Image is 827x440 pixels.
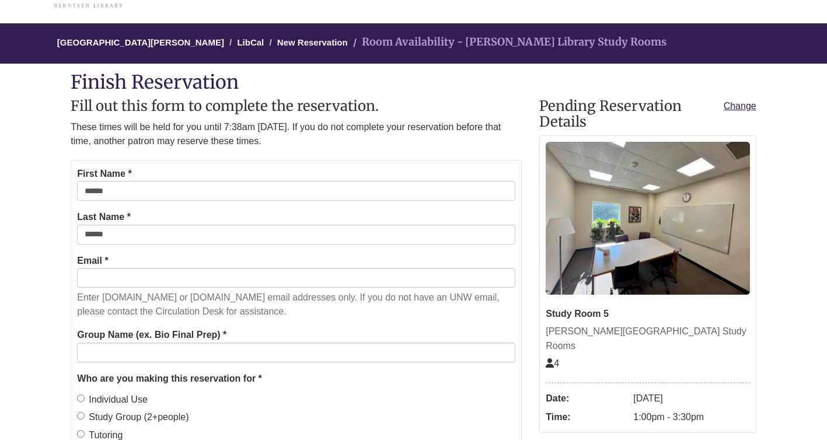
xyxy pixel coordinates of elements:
h1: Finish Reservation [71,72,756,93]
dt: Date: [546,389,627,408]
p: These times will be held for you until 7:38am [DATE]. If you do not complete your reservation bef... [71,120,522,148]
img: Study Room 5 [546,142,749,295]
label: Study Group (2+people) [77,410,189,425]
div: [PERSON_NAME][GEOGRAPHIC_DATA] Study Rooms [546,324,749,354]
dd: 1:00pm - 3:30pm [633,408,749,427]
label: Individual Use [77,392,148,407]
input: Individual Use [77,394,85,402]
div: Study Room 5 [546,306,749,322]
p: Enter [DOMAIN_NAME] or [DOMAIN_NAME] email addresses only. If you do not have an UNW email, pleas... [77,291,515,319]
label: Group Name (ex. Bio Final Prep) * [77,327,226,343]
input: Study Group (2+people) [77,412,85,420]
dd: [DATE] [633,389,749,408]
li: Room Availability - [PERSON_NAME] Library Study Rooms [350,34,667,51]
label: Email * [77,253,108,268]
span: The capacity of this space [546,358,559,368]
h2: Pending Reservation Details [539,99,756,130]
legend: Who are you making this reservation for * [77,371,515,386]
input: Tutoring [77,430,85,438]
label: First Name * [77,166,131,181]
label: Last Name * [77,209,131,225]
a: [GEOGRAPHIC_DATA][PERSON_NAME] [57,37,224,47]
h2: Fill out this form to complete the reservation. [71,99,522,114]
dt: Time: [546,408,627,427]
a: New Reservation [277,37,348,47]
a: Change [724,99,756,114]
a: LibCal [237,37,264,47]
nav: Breadcrumb [71,23,756,64]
